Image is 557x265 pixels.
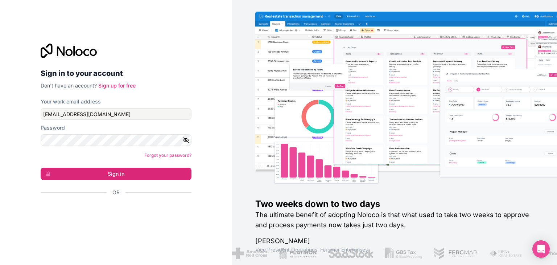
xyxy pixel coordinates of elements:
[41,98,101,105] label: Your work email address
[98,82,136,89] a: Sign up for free
[37,204,189,220] iframe: Sign in with Google Button
[255,198,534,210] h1: Two weeks down to two days
[41,124,65,131] label: Password
[41,168,191,180] button: Sign in
[41,108,191,120] input: Email address
[255,236,534,246] h1: [PERSON_NAME]
[41,67,191,80] h2: Sign in to your account
[532,240,550,258] div: Open Intercom Messenger
[255,246,534,253] h1: Vice President Operations , Fergmar Enterprises
[232,248,267,259] img: /assets/american-red-cross-BAupjrZR.png
[255,210,534,230] h2: The ultimate benefit of adopting Noloco is that what used to take two weeks to approve and proces...
[144,152,191,158] a: Forgot your password?
[112,189,120,196] span: Or
[41,134,191,146] input: Password
[41,82,97,89] span: Don't have an account?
